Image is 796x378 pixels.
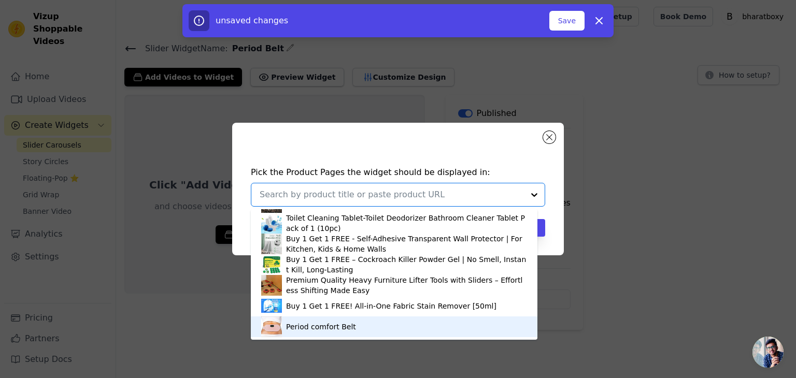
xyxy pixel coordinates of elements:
div: Premium Quality Heavy Furniture Lifter Tools with Sliders – Effortless Shifting Made Easy [286,275,527,296]
div: Buy 1 Get 1 FREE! All-in-One Fabric Stain Remover [50ml] [286,301,496,311]
button: Close modal [543,131,556,143]
img: product thumbnail [261,213,282,234]
img: product thumbnail [261,254,282,275]
img: product thumbnail [261,316,282,337]
a: Open chat [752,337,784,368]
img: product thumbnail [261,275,282,296]
input: Search by product title or paste product URL [260,188,524,201]
div: Buy 1 Get 1 FREE - Self-Adhesive Transparent Wall Protector | For Kitchen, Kids & Home Walls [286,234,527,254]
button: Save [549,11,585,31]
div: Buy 1 Get 1 FREE – Cockroach Killer Powder Gel | No Smell, Instant Kill, Long-Lasting [286,254,527,275]
img: product thumbnail [261,234,282,254]
img: product thumbnail [261,296,282,316]
span: unsaved changes [216,16,288,25]
h4: Pick the Product Pages the widget should be displayed in: [251,166,545,179]
div: Toilet Cleaning Tablet-Toilet Deodorizer Bathroom Cleaner Tablet Pack of 1 (10pc) [286,213,527,234]
div: Period comfort Belt [286,322,356,332]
